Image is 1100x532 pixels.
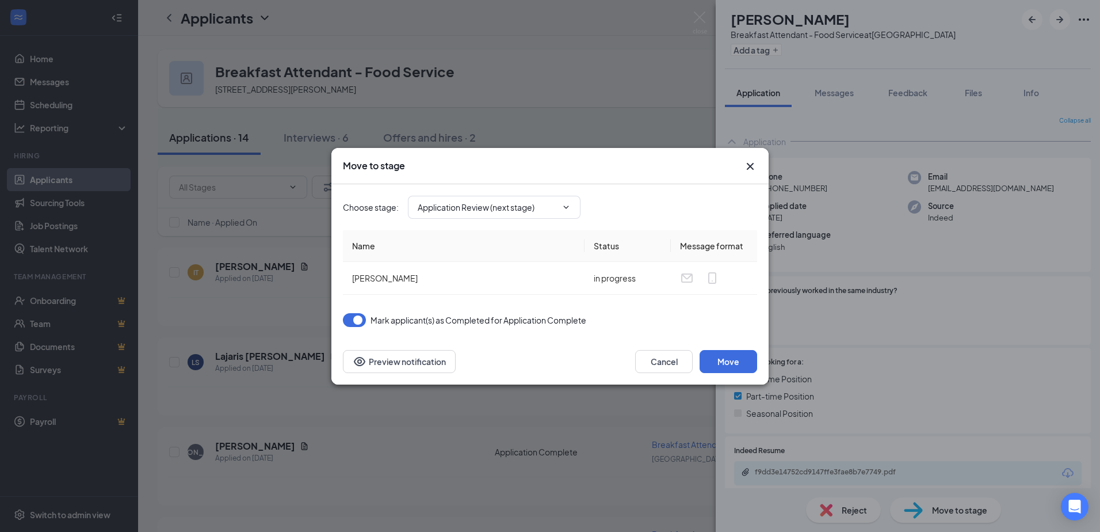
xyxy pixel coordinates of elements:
[371,313,586,327] span: Mark applicant(s) as Completed for Application Complete
[680,271,694,285] svg: Email
[635,350,693,373] button: Cancel
[352,273,418,283] span: [PERSON_NAME]
[343,159,405,172] h3: Move to stage
[562,203,571,212] svg: ChevronDown
[1061,493,1088,520] div: Open Intercom Messenger
[585,230,671,262] th: Status
[700,350,757,373] button: Move
[343,350,456,373] button: Preview notificationEye
[585,262,671,295] td: in progress
[343,201,399,214] span: Choose stage :
[743,159,757,173] button: Close
[353,355,366,368] svg: Eye
[705,271,719,285] svg: MobileSms
[671,230,757,262] th: Message format
[343,230,585,262] th: Name
[743,159,757,173] svg: Cross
